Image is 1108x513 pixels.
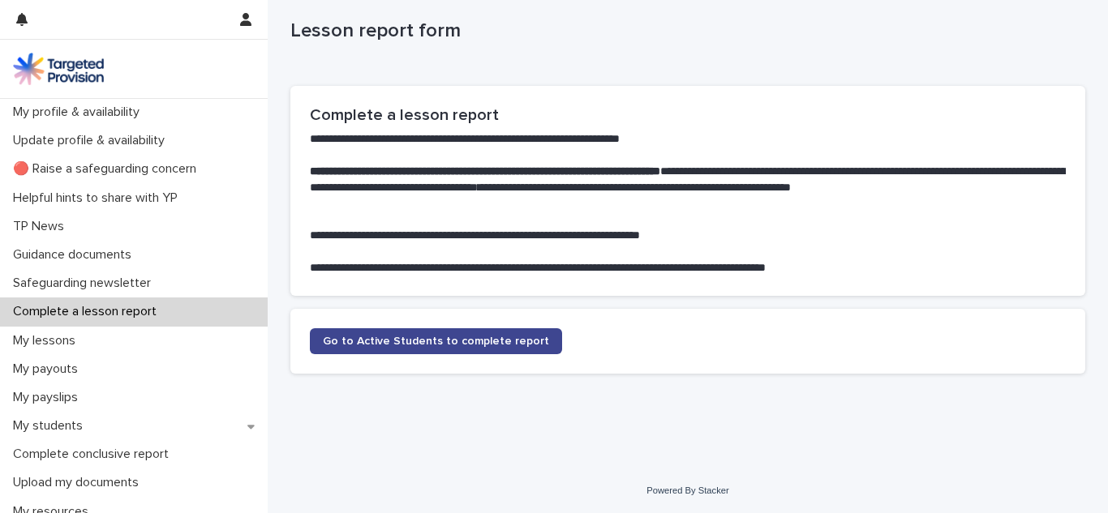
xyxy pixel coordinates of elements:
[6,133,178,148] p: Update profile & availability
[6,161,209,177] p: 🔴 Raise a safeguarding concern
[646,485,728,495] a: Powered By Stacker
[6,105,152,120] p: My profile & availability
[290,19,1079,43] p: Lesson report form
[6,304,170,319] p: Complete a lesson report
[6,390,91,405] p: My payslips
[323,336,549,347] span: Go to Active Students to complete report
[6,219,77,234] p: TP News
[6,418,96,434] p: My students
[6,190,191,206] p: Helpful hints to share with YP
[6,247,144,263] p: Guidance documents
[6,333,88,348] p: My lessons
[310,105,1066,125] h2: Complete a lesson report
[6,475,152,490] p: Upload my documents
[13,53,104,85] img: M5nRWzHhSzIhMunXDL62
[6,447,182,462] p: Complete conclusive report
[6,276,164,291] p: Safeguarding newsletter
[310,328,562,354] a: Go to Active Students to complete report
[6,361,91,377] p: My payouts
